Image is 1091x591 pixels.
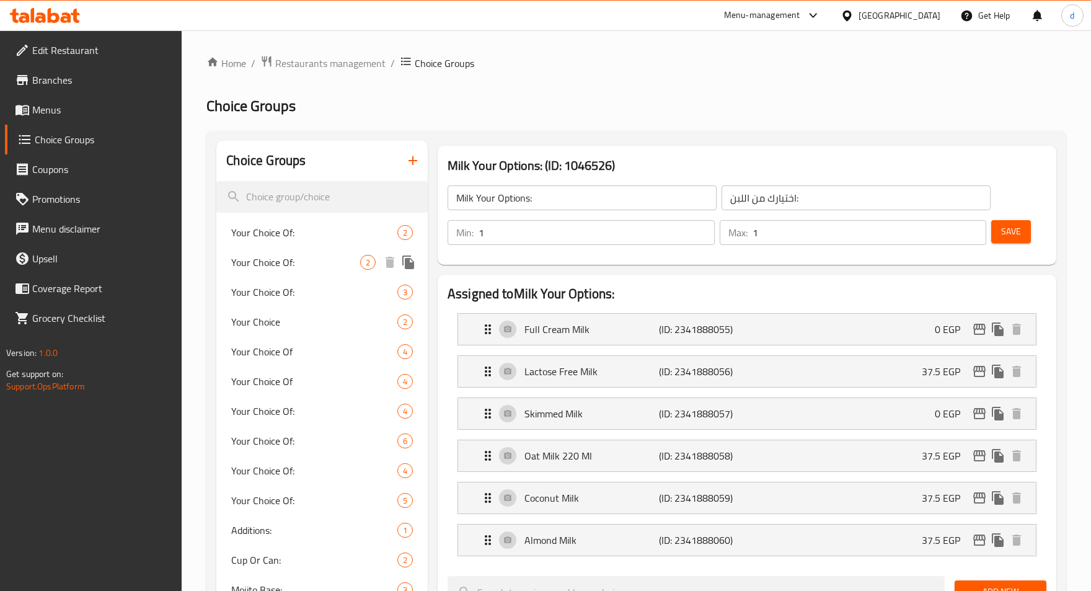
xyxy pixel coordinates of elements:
a: Branches [5,65,182,95]
p: Lactose Free Milk [524,364,659,379]
p: (ID: 2341888058) [659,448,748,463]
span: 1.0.0 [38,345,58,361]
span: Your Choice [231,314,397,329]
a: Edit Restaurant [5,35,182,65]
p: (ID: 2341888056) [659,364,748,379]
span: Promotions [32,192,172,207]
li: Expand [448,435,1046,477]
p: Skimmed Milk [524,406,659,421]
span: Version: [6,345,37,361]
div: Choices [360,255,376,270]
div: Your Choice Of4 [216,367,428,396]
span: Menus [32,102,172,117]
span: Your Choice Of: [231,433,397,448]
span: Restaurants management [275,56,386,71]
div: Your Choice Of:4 [216,456,428,486]
a: Home [206,56,246,71]
span: 3 [398,287,412,298]
button: duplicate [989,404,1007,423]
button: delete [1007,489,1026,507]
button: delete [381,253,399,272]
span: Coupons [32,162,172,177]
span: Choice Groups [206,92,296,120]
span: Grocery Checklist [32,311,172,326]
span: d [1070,9,1074,22]
p: 37.5 EGP [922,448,970,463]
p: (ID: 2341888060) [659,533,748,548]
button: edit [970,531,989,549]
div: Choices [397,523,413,538]
div: Expand [458,525,1036,556]
button: delete [1007,404,1026,423]
div: Choices [397,433,413,448]
a: Restaurants management [260,55,386,71]
div: Your Choice Of:4 [216,396,428,426]
span: 4 [398,406,412,417]
div: Expand [458,482,1036,513]
div: Choices [397,553,413,567]
button: duplicate [989,447,1007,465]
div: Your Choice2 [216,307,428,337]
button: delete [1007,447,1026,465]
button: edit [970,362,989,381]
span: Your Choice Of: [231,493,397,508]
div: Your Choice Of:5 [216,486,428,515]
a: Coupons [5,154,182,184]
span: 4 [398,465,412,477]
a: Choice Groups [5,125,182,154]
span: 2 [398,554,412,566]
div: Cup Or Can:2 [216,545,428,575]
p: Oat Milk 220 Ml [524,448,659,463]
span: Your Choice Of [231,374,397,389]
li: Expand [448,393,1046,435]
span: Coverage Report [32,281,172,296]
span: Choice Groups [35,132,172,147]
li: Expand [448,308,1046,350]
p: Almond Milk [524,533,659,548]
div: [GEOGRAPHIC_DATA] [859,9,940,22]
button: Save [991,220,1031,243]
span: 6 [398,435,412,447]
a: Menus [5,95,182,125]
div: Expand [458,314,1036,345]
button: duplicate [989,362,1007,381]
div: Choices [397,404,413,419]
div: Additions:1 [216,515,428,545]
span: 2 [361,257,375,269]
button: duplicate [989,320,1007,339]
div: Your Choice Of:2deleteduplicate [216,247,428,277]
div: Choices [397,374,413,389]
li: Expand [448,350,1046,393]
p: 0 EGP [935,322,970,337]
li: Expand [448,477,1046,519]
span: 4 [398,376,412,388]
h2: Assigned to Milk Your Options: [448,285,1046,303]
a: Grocery Checklist [5,303,182,333]
div: Your Choice Of:6 [216,426,428,456]
p: 37.5 EGP [922,533,970,548]
div: Choices [397,285,413,300]
div: Menu-management [724,8,800,23]
span: Your Choice Of: [231,255,360,270]
p: Min: [456,225,474,240]
span: 2 [398,227,412,239]
div: Your Choice Of:3 [216,277,428,307]
span: Edit Restaurant [32,43,172,58]
span: 4 [398,346,412,358]
div: Your Choice Of4 [216,337,428,367]
p: Coconut Milk [524,491,659,505]
span: Your Choice Of: [231,225,397,240]
button: duplicate [989,531,1007,549]
span: Your Choice Of [231,344,397,359]
p: 37.5 EGP [922,491,970,505]
span: Upsell [32,251,172,266]
span: Get support on: [6,366,63,382]
span: Your Choice Of: [231,404,397,419]
span: Cup Or Can: [231,553,397,567]
h3: Milk Your Options: (ID: 1046526) [448,156,1046,176]
span: Branches [32,73,172,87]
button: edit [970,447,989,465]
button: duplicate [399,253,418,272]
li: Expand [448,519,1046,561]
a: Promotions [5,184,182,214]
